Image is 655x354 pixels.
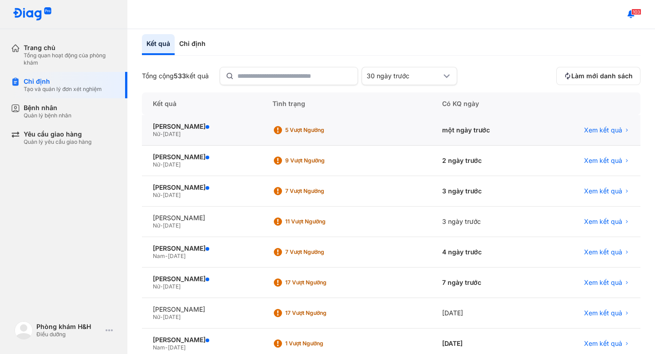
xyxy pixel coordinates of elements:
[153,183,251,192] div: [PERSON_NAME]
[163,131,181,137] span: [DATE]
[285,187,358,195] div: 7 Vượt ngưỡng
[24,86,102,93] div: Tạo và quản lý đơn xét nghiệm
[142,92,262,115] div: Kết quả
[153,244,251,253] div: [PERSON_NAME]
[285,309,358,317] div: 17 Vượt ngưỡng
[168,344,186,351] span: [DATE]
[153,314,160,320] span: Nữ
[153,283,160,290] span: Nữ
[153,275,251,283] div: [PERSON_NAME]
[163,283,181,290] span: [DATE]
[584,157,622,165] span: Xem kết quả
[571,72,633,80] span: Làm mới danh sách
[556,67,640,85] button: Làm mới danh sách
[153,222,160,229] span: Nữ
[175,34,210,55] div: Chỉ định
[285,157,358,164] div: 9 Vượt ngưỡng
[631,9,641,15] span: 103
[153,305,251,314] div: [PERSON_NAME]
[24,130,91,138] div: Yêu cầu giao hàng
[174,72,186,80] span: 533
[160,161,163,168] span: -
[24,138,91,146] div: Quản lý yêu cầu giao hàng
[367,72,441,80] div: 30 ngày trước
[15,321,33,339] img: logo
[153,131,160,137] span: Nữ
[160,283,163,290] span: -
[153,153,251,161] div: [PERSON_NAME]
[163,192,181,198] span: [DATE]
[153,192,160,198] span: Nữ
[153,122,251,131] div: [PERSON_NAME]
[584,126,622,134] span: Xem kết quả
[24,52,116,66] div: Tổng quan hoạt động của phòng khám
[153,336,251,344] div: [PERSON_NAME]
[584,217,622,226] span: Xem kết quả
[584,278,622,287] span: Xem kết quả
[160,222,163,229] span: -
[142,34,175,55] div: Kết quả
[431,146,538,176] div: 2 ngày trước
[163,161,181,168] span: [DATE]
[262,92,431,115] div: Tình trạng
[160,131,163,137] span: -
[163,314,181,320] span: [DATE]
[431,268,538,298] div: 7 ngày trước
[285,340,358,347] div: 1 Vượt ngưỡng
[165,253,168,259] span: -
[153,344,165,351] span: Nam
[163,222,181,229] span: [DATE]
[24,77,102,86] div: Chỉ định
[285,279,358,286] div: 17 Vượt ngưỡng
[153,253,165,259] span: Nam
[142,72,209,80] div: Tổng cộng kết quả
[160,192,163,198] span: -
[36,323,102,331] div: Phòng khám H&H
[431,115,538,146] div: một ngày trước
[168,253,186,259] span: [DATE]
[13,7,52,21] img: logo
[431,237,538,268] div: 4 ngày trước
[584,187,622,195] span: Xem kết quả
[24,112,71,119] div: Quản lý bệnh nhân
[285,218,358,225] div: 11 Vượt ngưỡng
[24,104,71,112] div: Bệnh nhân
[165,344,168,351] span: -
[431,92,538,115] div: Có KQ ngày
[431,207,538,237] div: 3 ngày trước
[431,298,538,329] div: [DATE]
[160,314,163,320] span: -
[431,176,538,207] div: 3 ngày trước
[153,161,160,168] span: Nữ
[36,331,102,338] div: Điều dưỡng
[584,248,622,256] span: Xem kết quả
[285,248,358,256] div: 7 Vượt ngưỡng
[153,214,251,222] div: [PERSON_NAME]
[285,126,358,134] div: 5 Vượt ngưỡng
[584,339,622,348] span: Xem kết quả
[584,309,622,317] span: Xem kết quả
[24,44,116,52] div: Trang chủ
